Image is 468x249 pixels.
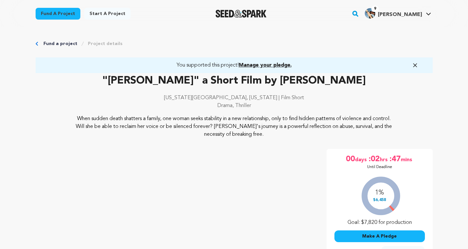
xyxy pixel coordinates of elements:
div: Casey R.'s Profile [365,8,422,19]
p: [US_STATE][GEOGRAPHIC_DATA], [US_STATE] | Film Short [36,94,433,102]
a: Casey R.'s Profile [363,7,432,19]
span: 00 [346,154,355,164]
p: When sudden death shatters a family, one woman seeks stability in a new relationship, only to fin... [75,115,393,138]
span: 9 [371,6,379,12]
span: days [355,154,368,164]
span: Manage your pledge. [239,63,292,68]
span: [PERSON_NAME] [378,12,422,17]
button: Make A Pledge [334,230,425,242]
span: :47 [389,154,401,164]
span: :02 [368,154,380,164]
p: Until Deadline [367,164,392,170]
span: hrs [380,154,389,164]
a: Start a project [84,8,131,20]
a: Fund a project [36,8,80,20]
img: picture.jpeg [365,8,375,19]
a: Seed&Spark Homepage [216,10,267,18]
a: You supported this project!Manage your pledge. [43,61,425,69]
p: Drama, Thriller [36,102,433,110]
span: Casey R.'s Profile [363,7,432,21]
img: Seed&Spark Logo Dark Mode [216,10,267,18]
a: Fund a project [43,40,77,47]
a: Project details [88,40,122,47]
p: "[PERSON_NAME]" a Short Film by [PERSON_NAME] [36,73,433,89]
div: Breadcrumb [36,40,433,47]
span: mins [401,154,413,164]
